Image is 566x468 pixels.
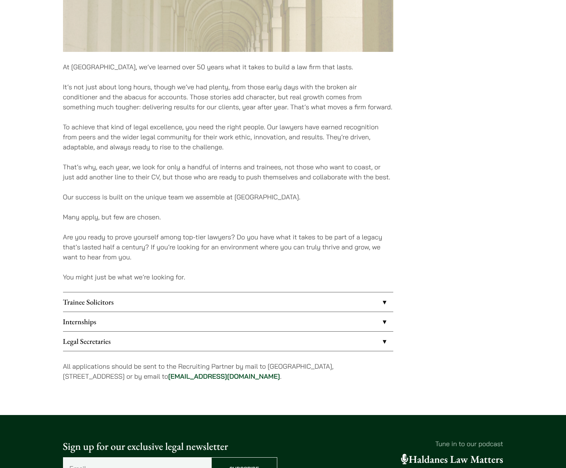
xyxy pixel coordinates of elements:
p: At [GEOGRAPHIC_DATA], we’ve learned over 50 years what it takes to build a law firm that lasts. [63,62,393,72]
p: Sign up for our exclusive legal newsletter [63,439,277,454]
a: Trainee Solicitors [63,292,393,312]
p: Many apply, but few are chosen. [63,212,393,222]
a: Internships [63,312,393,331]
a: [EMAIL_ADDRESS][DOMAIN_NAME] [168,372,280,381]
a: Haldanes Law Matters [401,453,503,466]
p: All applications should be sent to the Recruiting Partner by mail to [GEOGRAPHIC_DATA], [STREET_A... [63,361,393,381]
p: Tune in to our podcast [289,439,503,449]
p: That’s why, each year, we look for only a handful of interns and trainees, not those who want to ... [63,162,393,182]
p: Our success is built on the unique team we assemble at [GEOGRAPHIC_DATA]. [63,192,393,202]
p: It’s not just about long hours, though we’ve had plenty, from those early days with the broken ai... [63,82,393,112]
p: To achieve that kind of legal excellence, you need the right people. Our lawyers have earned reco... [63,122,393,152]
a: Legal Secretaries [63,332,393,351]
p: Are you ready to prove yourself among top-tier lawyers? Do you have what it takes to be part of a... [63,232,393,262]
p: You might just be what we’re looking for. [63,272,393,282]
